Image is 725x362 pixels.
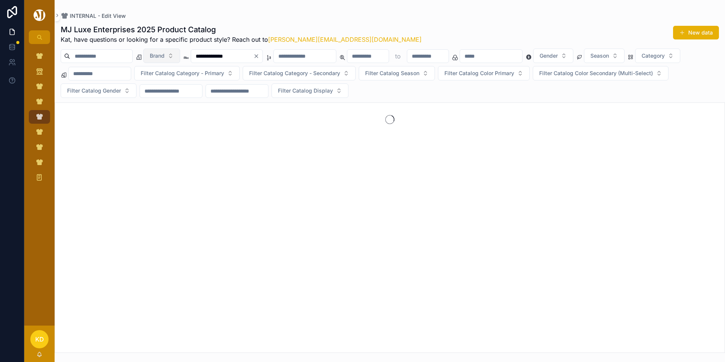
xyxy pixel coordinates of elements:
[61,12,126,20] a: INTERNAL - Edit View
[249,69,340,77] span: Filter Catalog Category - Secondary
[141,69,224,77] span: Filter Catalog Category - Primary
[253,53,262,59] button: Clear
[61,24,422,35] h1: MJ Luxe Enterprises 2025 Product Catalog
[539,69,653,77] span: Filter Catalog Color Secondary (Multi-Select)
[268,36,422,43] a: [PERSON_NAME][EMAIL_ADDRESS][DOMAIN_NAME]
[70,12,126,20] span: INTERNAL - Edit View
[61,83,137,98] button: Select Button
[584,49,625,63] button: Select Button
[590,52,609,60] span: Season
[673,26,719,39] button: New data
[24,44,55,194] div: scrollable content
[533,66,669,80] button: Select Button
[143,49,180,63] button: Select Button
[67,87,121,94] span: Filter Catalog Gender
[365,69,419,77] span: Filter Catalog Season
[359,66,435,80] button: Select Button
[395,52,401,61] p: to
[271,83,348,98] button: Select Button
[243,66,356,80] button: Select Button
[134,66,240,80] button: Select Button
[533,49,573,63] button: Select Button
[540,52,558,60] span: Gender
[635,49,680,63] button: Select Button
[61,35,422,44] span: Kat, have questions or looking for a specific product style? Reach out to
[438,66,530,80] button: Select Button
[150,52,165,60] span: Brand
[32,9,47,21] img: App logo
[35,335,44,344] span: KD
[642,52,665,60] span: Category
[444,69,514,77] span: Filter Catalog Color Primary
[278,87,333,94] span: Filter Catalog Display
